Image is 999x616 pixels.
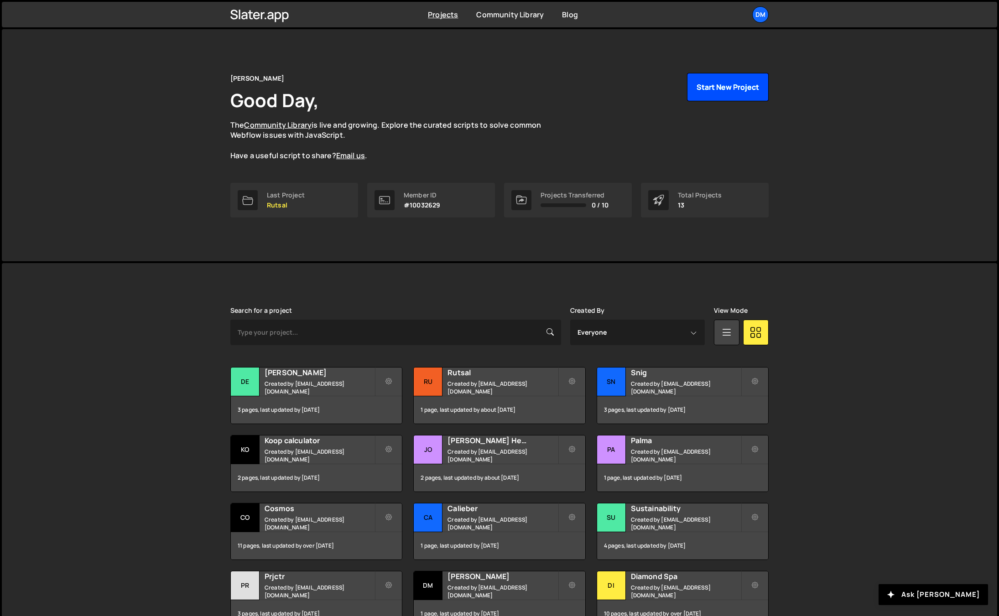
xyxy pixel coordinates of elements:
small: Created by [EMAIL_ADDRESS][DOMAIN_NAME] [631,380,741,395]
p: The is live and growing. Explore the curated scripts to solve common Webflow issues with JavaScri... [230,120,559,161]
small: Created by [EMAIL_ADDRESS][DOMAIN_NAME] [447,516,557,531]
p: Rutsal [267,202,305,209]
small: Created by [EMAIL_ADDRESS][DOMAIN_NAME] [447,448,557,463]
a: Email us [336,150,365,160]
h2: [PERSON_NAME] Health [447,435,557,445]
small: Created by [EMAIL_ADDRESS][DOMAIN_NAME] [631,448,741,463]
h2: Cosmos [265,503,375,513]
div: Projects Transferred [541,192,609,199]
div: 1 page, last updated by about [DATE] [414,396,585,424]
div: 2 pages, last updated by [DATE] [231,464,402,492]
span: 0 / 10 [592,202,609,209]
div: Pa [597,435,626,464]
a: Ko Koop calculator Created by [EMAIL_ADDRESS][DOMAIN_NAME] 2 pages, last updated by [DATE] [230,435,402,492]
a: De [PERSON_NAME] Created by [EMAIL_ADDRESS][DOMAIN_NAME] 3 pages, last updated by [DATE] [230,367,402,424]
div: Sn [597,368,626,396]
small: Created by [EMAIL_ADDRESS][DOMAIN_NAME] [265,584,375,599]
input: Type your project... [230,320,561,345]
a: Co Cosmos Created by [EMAIL_ADDRESS][DOMAIN_NAME] 11 pages, last updated by over [DATE] [230,503,402,560]
div: Di [597,571,626,600]
a: Dm [752,6,769,23]
div: Ca [414,503,442,532]
a: Ca Calieber Created by [EMAIL_ADDRESS][DOMAIN_NAME] 1 page, last updated by [DATE] [413,503,585,560]
h2: Snig [631,368,741,378]
h2: Diamond Spa [631,571,741,581]
label: View Mode [714,307,748,314]
small: Created by [EMAIL_ADDRESS][DOMAIN_NAME] [265,448,375,463]
h2: Sustainability [631,503,741,513]
div: De [231,368,260,396]
div: Co [231,503,260,532]
small: Created by [EMAIL_ADDRESS][DOMAIN_NAME] [631,516,741,531]
h2: Calieber [447,503,557,513]
h2: Rutsal [447,368,557,378]
div: Jo [414,435,442,464]
a: Community Library [476,10,544,20]
h1: Good Day, [230,88,319,113]
a: Pa Palma Created by [EMAIL_ADDRESS][DOMAIN_NAME] 1 page, last updated by [DATE] [597,435,769,492]
div: Ru [414,368,442,396]
small: Created by [EMAIL_ADDRESS][DOMAIN_NAME] [265,516,375,531]
h2: [PERSON_NAME] [265,368,375,378]
a: Su Sustainability Created by [EMAIL_ADDRESS][DOMAIN_NAME] 4 pages, last updated by [DATE] [597,503,769,560]
div: Su [597,503,626,532]
div: 4 pages, last updated by [DATE] [597,532,768,559]
div: Member ID [404,192,440,199]
div: Dm [414,571,442,600]
h2: Koop calculator [265,435,375,445]
div: Pr [231,571,260,600]
div: 1 page, last updated by [DATE] [414,532,585,559]
a: Projects [428,10,458,20]
div: [PERSON_NAME] [230,73,284,84]
a: Jo [PERSON_NAME] Health Created by [EMAIL_ADDRESS][DOMAIN_NAME] 2 pages, last updated by about [D... [413,435,585,492]
p: 13 [678,202,722,209]
div: 11 pages, last updated by over [DATE] [231,532,402,559]
button: Start New Project [687,73,769,101]
h2: Prjctr [265,571,375,581]
a: Last Project Rutsal [230,183,358,217]
button: Ask [PERSON_NAME] [879,584,988,605]
small: Created by [EMAIL_ADDRESS][DOMAIN_NAME] [631,584,741,599]
div: 3 pages, last updated by [DATE] [597,396,768,424]
label: Created By [570,307,605,314]
h2: Palma [631,435,741,445]
div: 3 pages, last updated by [DATE] [231,396,402,424]
div: Total Projects [678,192,722,199]
div: 1 page, last updated by [DATE] [597,464,768,492]
small: Created by [EMAIL_ADDRESS][DOMAIN_NAME] [447,380,557,395]
div: Last Project [267,192,305,199]
a: Community Library [244,120,312,130]
small: Created by [EMAIL_ADDRESS][DOMAIN_NAME] [447,584,557,599]
label: Search for a project [230,307,292,314]
small: Created by [EMAIL_ADDRESS][DOMAIN_NAME] [265,380,375,395]
p: #10032629 [404,202,440,209]
a: Sn Snig Created by [EMAIL_ADDRESS][DOMAIN_NAME] 3 pages, last updated by [DATE] [597,367,769,424]
a: Ru Rutsal Created by [EMAIL_ADDRESS][DOMAIN_NAME] 1 page, last updated by about [DATE] [413,367,585,424]
h2: [PERSON_NAME] [447,571,557,581]
div: 2 pages, last updated by about [DATE] [414,464,585,492]
div: Ko [231,435,260,464]
a: Blog [562,10,578,20]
